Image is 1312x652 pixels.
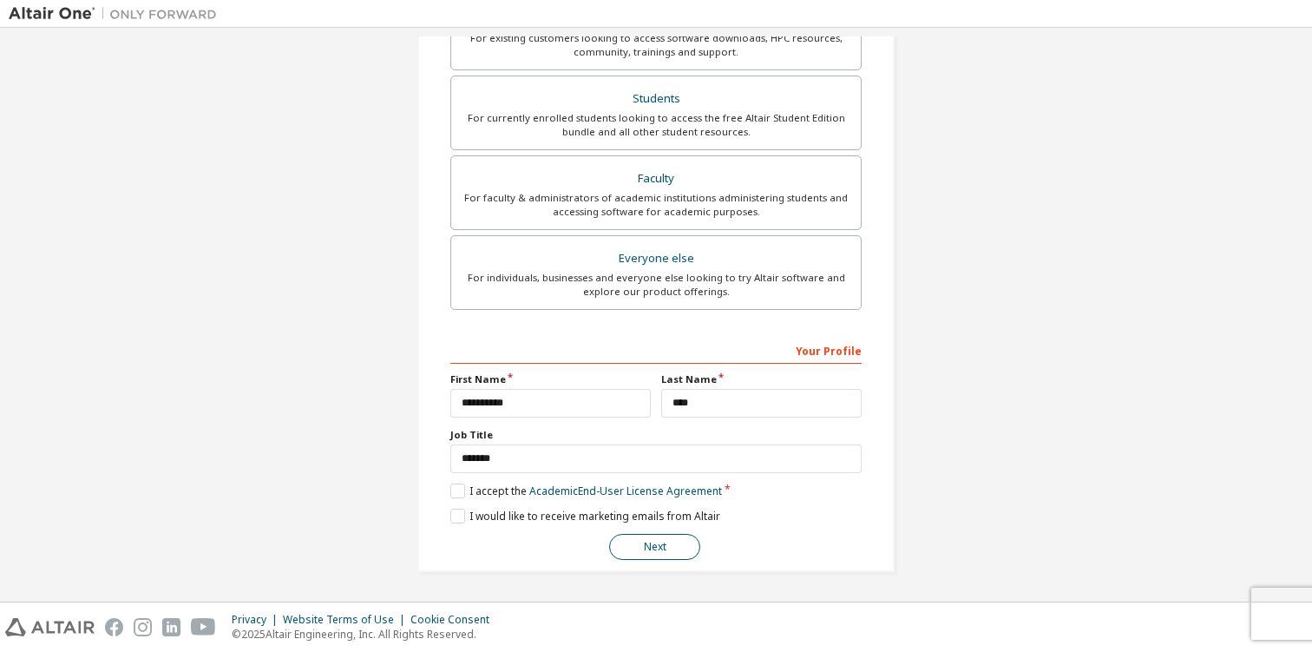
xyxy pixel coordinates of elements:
p: © 2025 Altair Engineering, Inc. All Rights Reserved. [232,627,500,642]
label: Job Title [450,428,862,442]
div: For faculty & administrators of academic institutions administering students and accessing softwa... [462,191,850,219]
img: altair_logo.svg [5,618,95,636]
div: Everyone else [462,247,850,271]
label: I accept the [450,484,722,498]
button: Next [609,534,700,560]
img: youtube.svg [191,618,216,636]
div: Faculty [462,167,850,191]
div: For individuals, businesses and everyone else looking to try Altair software and explore our prod... [462,271,850,299]
img: Altair One [9,5,226,23]
div: Privacy [232,613,283,627]
div: Your Profile [450,336,862,364]
div: For existing customers looking to access software downloads, HPC resources, community, trainings ... [462,31,850,59]
img: instagram.svg [134,618,152,636]
div: Website Terms of Use [283,613,410,627]
a: Academic End-User License Agreement [529,484,722,498]
label: First Name [450,372,651,386]
img: linkedin.svg [162,618,180,636]
div: Students [462,87,850,111]
img: facebook.svg [105,618,123,636]
div: For currently enrolled students looking to access the free Altair Student Edition bundle and all ... [462,111,850,139]
label: I would like to receive marketing emails from Altair [450,509,720,524]
label: Last Name [661,372,862,386]
div: Cookie Consent [410,613,500,627]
